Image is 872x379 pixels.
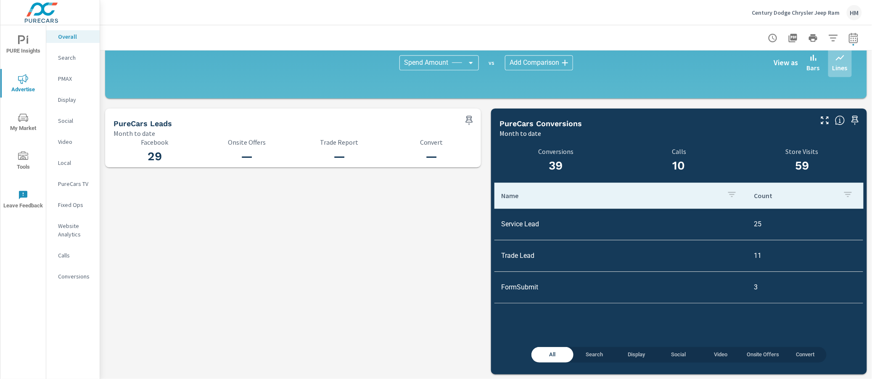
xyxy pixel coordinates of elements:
p: Calls [623,148,736,155]
p: PureCars TV [58,180,93,188]
button: Make Fullscreen [818,114,832,127]
td: FormSubmit [494,276,747,298]
td: Service Lead [494,213,747,235]
span: Convert [790,350,822,360]
td: 25 [747,213,863,235]
h3: — [391,149,473,164]
p: Conversions [58,272,93,281]
span: Add Comparison [510,58,560,67]
div: Conversions [46,270,100,283]
h3: — [298,149,381,164]
p: vs [479,59,505,66]
span: My Market [3,113,43,133]
h3: 39 [499,159,613,173]
p: PMAX [58,74,93,83]
p: Conversions [499,148,613,155]
span: Search [579,350,610,360]
div: Calls [46,249,100,262]
p: Onsite Offers [206,138,288,146]
div: Social [46,114,100,127]
p: Local [58,159,93,167]
span: All [536,350,568,360]
h5: PureCars Leads [114,119,172,128]
div: Spend Amount [399,55,479,70]
div: Display [46,93,100,106]
p: Lines [832,63,848,73]
div: Fixed Ops [46,199,100,211]
p: Overall [58,32,93,41]
div: Add Comparison [505,55,573,70]
td: 3 [747,276,863,298]
p: Calls [58,251,93,260]
span: Save this to your personalized report [462,114,476,127]
button: "Export Report to PDF" [785,29,801,46]
button: Select Date Range [845,29,862,46]
h5: PureCars Conversions [499,119,582,128]
div: nav menu [0,25,46,219]
div: Website Analytics [46,220,100,241]
div: PMAX [46,72,100,85]
td: Trade Lead [494,245,747,266]
p: Count [754,191,836,200]
p: Social [58,117,93,125]
p: Trade Report [298,138,381,146]
p: Month to date [114,128,155,138]
p: Display [58,95,93,104]
p: Video [58,138,93,146]
h3: 10 [623,159,736,173]
p: Facebook [114,138,196,146]
p: Bars [807,63,820,73]
p: Name [501,191,720,200]
p: Website Analytics [58,222,93,239]
button: Apply Filters [825,29,842,46]
div: Local [46,156,100,169]
div: Video [46,135,100,148]
h3: — [206,149,288,164]
p: Store Visits [740,148,864,155]
span: Video [705,350,737,360]
span: Leave Feedback [3,190,43,211]
span: Understand conversion over the selected time range. [835,115,845,125]
span: Onsite Offers [747,350,780,360]
p: Search [58,53,93,62]
p: Month to date [499,128,541,138]
span: Display [621,350,653,360]
td: 11 [747,245,863,266]
span: Tools [3,151,43,172]
h6: View as [774,58,798,67]
span: Social [663,350,695,360]
div: Search [46,51,100,64]
p: Century Dodge Chrysler Jeep Ram [752,9,840,16]
span: PURE Insights [3,35,43,56]
div: HM [847,5,862,20]
p: Fixed Ops [58,201,93,209]
div: PureCars TV [46,178,100,190]
span: Save this to your personalized report [848,114,862,127]
div: Overall [46,30,100,43]
h3: 29 [114,149,196,164]
h3: 59 [740,159,864,173]
p: Convert [391,138,473,146]
span: Advertise [3,74,43,95]
span: Spend Amount [404,58,449,67]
